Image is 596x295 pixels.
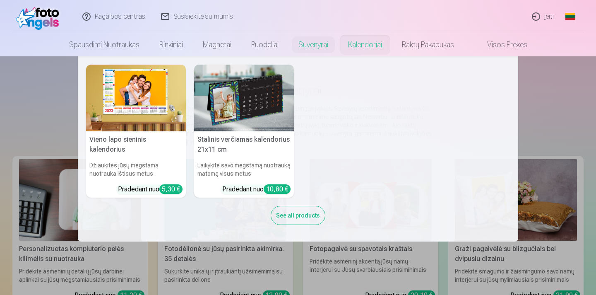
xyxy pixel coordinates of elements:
[194,158,294,181] h6: Laikykite savo mėgstamą nuotrauką matomą visus metus
[464,33,537,56] a: Visos prekės
[271,210,325,219] a: See all products
[271,206,325,225] div: See all products
[118,184,183,194] div: Pradedant nuo
[86,158,186,181] h6: Džiaukitės jūsų mėgstama nuotrauka ištisus metus
[241,33,288,56] a: Puodeliai
[194,65,294,198] a: Stalinis verčiamas kalendorius 21x11 cmStalinis verčiamas kalendorius 21x11 cmLaikykite savo mėgs...
[338,33,392,56] a: Kalendoriai
[149,33,193,56] a: Rinkiniai
[193,33,241,56] a: Magnetai
[194,131,294,158] h5: Stalinis verčiamas kalendorius 21x11 cm
[86,131,186,158] h5: Vieno lapo sieninis kalendorius
[392,33,464,56] a: Raktų pakabukas
[59,33,149,56] a: Spausdinti nuotraukas
[86,65,186,198] a: Vieno lapo sieninis kalendoriusVieno lapo sieninis kalendoriusDžiaukitės jūsų mėgstama nuotrauka ...
[159,184,183,194] div: 5,30 €
[288,33,338,56] a: Suvenyrai
[194,65,294,131] img: Stalinis verčiamas kalendorius 21x11 cm
[16,3,63,30] img: /fa2
[264,184,291,194] div: 10,80 €
[222,184,291,194] div: Pradedant nuo
[86,65,186,131] img: Vieno lapo sieninis kalendorius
